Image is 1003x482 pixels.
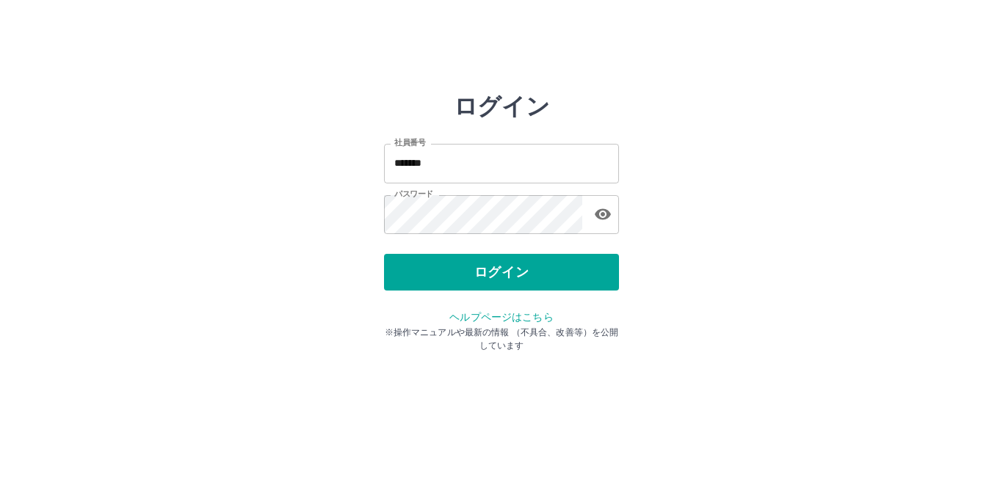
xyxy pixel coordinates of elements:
[394,137,425,148] label: 社員番号
[384,326,619,352] p: ※操作マニュアルや最新の情報 （不具合、改善等）を公開しています
[394,189,433,200] label: パスワード
[384,254,619,291] button: ログイン
[454,92,550,120] h2: ログイン
[449,311,553,323] a: ヘルプページはこちら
